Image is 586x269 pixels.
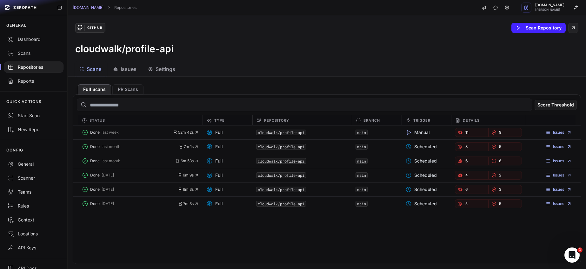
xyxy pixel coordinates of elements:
[8,217,60,223] div: Context
[465,144,468,149] span: 8
[489,142,522,151] a: 5
[8,161,60,167] div: General
[489,128,522,137] button: 9
[545,187,572,192] a: Issues
[102,158,120,163] span: last month
[455,171,488,180] button: 4
[451,115,526,125] div: Details
[545,201,572,206] a: Issues
[545,158,572,163] a: Issues
[8,175,60,181] div: Scanner
[405,172,437,178] span: Scheduled
[352,115,402,125] div: Branch
[102,173,114,178] span: [DATE]
[455,185,488,194] a: 6
[489,171,522,180] a: 2
[90,173,100,178] span: Done
[455,199,488,208] a: 5
[405,158,437,164] span: Scheduled
[90,130,100,135] span: Done
[545,130,572,135] a: Issues
[499,187,501,192] span: 3
[357,201,366,206] a: main
[405,129,430,136] span: Manual
[82,157,176,165] button: Done last month
[499,173,501,178] span: 2
[78,115,203,125] div: Status
[75,43,174,54] h3: cloudwalk/profile-api
[405,144,437,150] span: Scheduled
[73,139,581,154] div: Done last month 7m 1s Full cloudwalk/profile-api main Scheduled 8 5 Issues
[489,185,522,194] a: 3
[73,168,581,182] div: Done [DATE] 6m 9s Full cloudwalk/profile-api main Scheduled 4 2 Issues
[256,130,306,135] code: cloudwalk/profile-api
[8,126,60,133] div: New Repo
[114,5,137,10] a: Repositories
[465,158,468,163] span: 6
[206,158,223,164] span: Full
[102,144,120,149] span: last month
[173,130,199,135] button: 52m 42s
[357,144,366,149] a: main
[455,157,488,165] a: 6
[256,187,306,192] code: cloudwalk/profile-api
[252,115,352,125] div: Repository
[90,201,100,206] span: Done
[465,130,469,135] span: 11
[82,199,178,208] button: Done [DATE]
[112,84,143,94] button: PR Scans
[178,187,199,192] span: 6m 3s
[535,3,564,7] span: [DOMAIN_NAME]
[489,157,522,165] a: 6
[8,189,60,195] div: Teams
[357,130,366,135] a: main
[3,3,52,13] a: ZEROPATH
[256,172,306,178] code: cloudwalk/profile-api
[535,100,577,110] button: Score Threshold
[545,144,572,149] a: Issues
[455,142,488,151] a: 8
[156,65,175,73] span: Settings
[78,84,111,94] button: Full Scans
[73,196,581,211] div: Done [DATE] 7m 3s Full cloudwalk/profile-api main Scheduled 5 5 Issues
[13,5,37,10] span: ZEROPATH
[499,144,501,149] span: 5
[102,201,114,206] span: [DATE]
[535,8,564,11] span: [PERSON_NAME]
[8,112,60,119] div: Start Scan
[90,144,100,149] span: Done
[73,182,581,196] div: Done [DATE] 6m 3s Full cloudwalk/profile-api main Scheduled 6 3 Issues
[107,5,111,10] svg: chevron right,
[455,128,488,137] a: 11
[121,65,137,73] span: Issues
[489,199,522,208] a: 5
[82,128,173,137] button: Done last week
[499,130,501,135] span: 9
[90,158,100,163] span: Done
[178,173,199,178] button: 6m 9s
[256,158,306,164] code: cloudwalk/profile-api
[8,203,60,209] div: Rules
[499,201,501,206] span: 5
[405,201,437,207] span: Scheduled
[206,201,223,207] span: Full
[6,23,27,28] p: GENERAL
[511,23,566,33] button: Scan Repository
[82,171,178,180] button: Done [DATE]
[8,64,60,70] div: Repositories
[577,247,583,253] span: 1
[73,5,137,10] nav: breadcrumb
[405,186,437,193] span: Scheduled
[102,130,119,135] span: last week
[176,158,199,163] button: 6m 53s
